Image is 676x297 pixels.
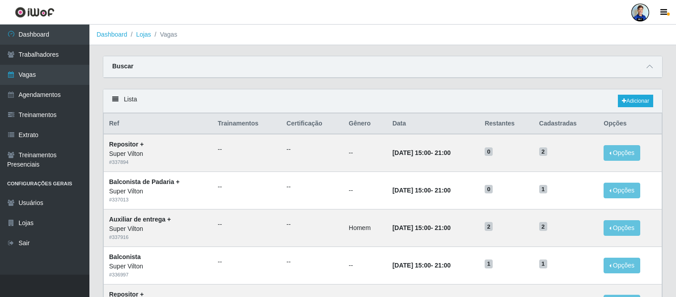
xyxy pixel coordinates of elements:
[393,262,451,269] strong: -
[479,113,534,134] th: Restantes
[109,262,207,271] div: Super Vilton
[109,141,144,148] strong: Repositor +
[109,149,207,159] div: Super Vilton
[539,259,547,268] span: 1
[104,113,212,134] th: Ref
[97,31,127,38] a: Dashboard
[539,185,547,194] span: 1
[435,262,451,269] time: 21:00
[539,222,547,231] span: 2
[343,209,387,247] td: Homem
[393,224,431,231] time: [DATE] 15:00
[287,220,338,229] ul: --
[151,30,177,39] li: Vagas
[109,187,207,196] div: Super Vilton
[109,159,207,166] div: # 337894
[109,224,207,234] div: Super Vilton
[218,145,276,154] ul: --
[112,63,133,70] strong: Buscar
[109,216,171,223] strong: Auxiliar de entrega +
[485,185,493,194] span: 0
[387,113,480,134] th: Data
[393,149,451,156] strong: -
[109,196,207,204] div: # 337013
[393,262,431,269] time: [DATE] 15:00
[109,271,207,279] div: # 336997
[212,113,281,134] th: Trainamentos
[287,257,338,267] ul: --
[103,89,662,113] div: Lista
[393,224,451,231] strong: -
[218,182,276,192] ul: --
[109,178,180,185] strong: Balconista de Padaria +
[343,172,387,209] td: --
[218,257,276,267] ul: --
[435,187,451,194] time: 21:00
[343,113,387,134] th: Gênero
[393,187,431,194] time: [DATE] 15:00
[136,31,151,38] a: Lojas
[218,220,276,229] ul: --
[15,7,55,18] img: CoreUI Logo
[393,187,451,194] strong: -
[393,149,431,156] time: [DATE] 15:00
[618,95,653,107] a: Adicionar
[435,224,451,231] time: 21:00
[281,113,343,134] th: Certificação
[604,258,640,273] button: Opções
[343,134,387,172] td: --
[343,247,387,284] td: --
[539,147,547,156] span: 2
[485,259,493,268] span: 1
[89,25,676,45] nav: breadcrumb
[109,234,207,241] div: # 337916
[598,113,662,134] th: Opções
[287,182,338,192] ul: --
[534,113,598,134] th: Cadastradas
[604,183,640,198] button: Opções
[604,145,640,161] button: Opções
[604,220,640,236] button: Opções
[287,145,338,154] ul: --
[109,253,141,260] strong: Balconista
[485,147,493,156] span: 0
[485,222,493,231] span: 2
[435,149,451,156] time: 21:00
